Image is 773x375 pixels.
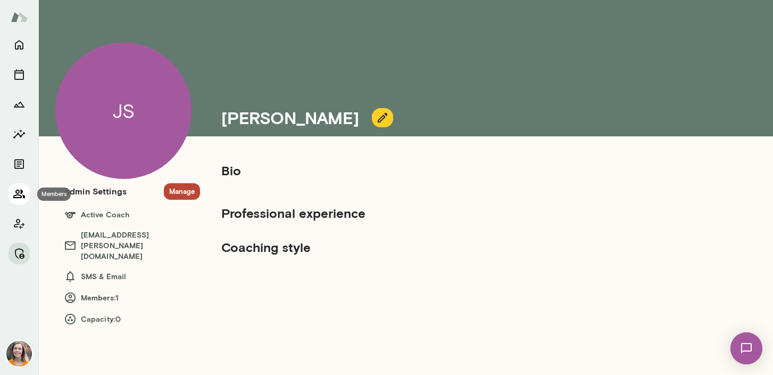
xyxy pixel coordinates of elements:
div: Members [37,187,71,201]
button: Documents [9,153,30,175]
button: Manage [164,183,200,200]
h6: SMS & Email [64,270,200,283]
h6: [EMAIL_ADDRESS][PERSON_NAME][DOMAIN_NAME] [64,230,200,262]
img: Mento [11,7,28,27]
button: Home [9,34,30,55]
h6: Active Coach [64,208,200,221]
button: Members [9,183,30,205]
h5: Coaching style [221,239,579,256]
h4: [PERSON_NAME] [221,108,359,128]
button: Manage [9,243,30,264]
h6: Admin Settings [64,185,127,198]
img: Carrie Kelly [6,341,32,366]
button: Insights [9,124,30,145]
h5: Professional experience [221,205,579,222]
button: Client app [9,213,30,234]
div: JS [55,43,192,179]
button: Growth Plan [9,94,30,115]
h5: Bio [221,162,579,179]
h6: Capacity: 0 [64,313,200,325]
button: Sessions [9,64,30,85]
h6: Members: 1 [64,291,200,304]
